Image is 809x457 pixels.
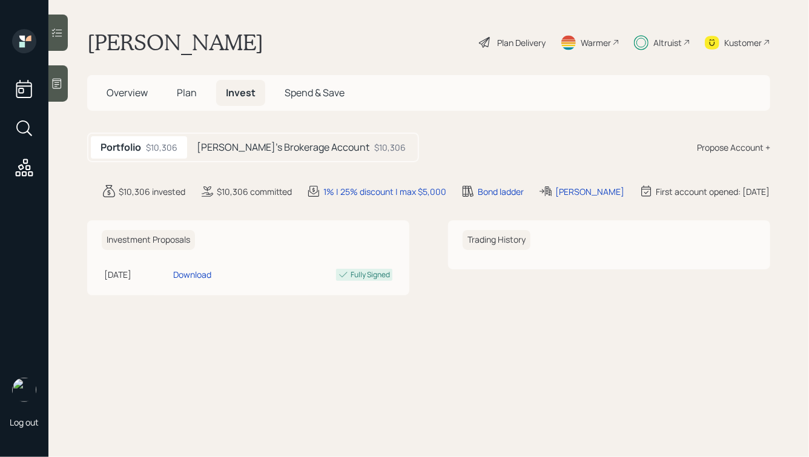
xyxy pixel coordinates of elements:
[581,36,611,49] div: Warmer
[374,141,406,154] div: $10,306
[177,86,197,99] span: Plan
[351,269,390,280] div: Fully Signed
[323,185,446,198] div: 1% | 25% discount | max $5,000
[555,185,624,198] div: [PERSON_NAME]
[197,142,369,153] h5: [PERSON_NAME]'s Brokerage Account
[102,230,195,250] h6: Investment Proposals
[217,185,292,198] div: $10,306 committed
[724,36,762,49] div: Kustomer
[10,416,39,428] div: Log out
[101,142,141,153] h5: Portfolio
[104,268,168,281] div: [DATE]
[173,268,211,281] div: Download
[656,185,770,198] div: First account opened: [DATE]
[478,185,524,198] div: Bond ladder
[653,36,682,49] div: Altruist
[87,29,263,56] h1: [PERSON_NAME]
[119,185,185,198] div: $10,306 invested
[497,36,546,49] div: Plan Delivery
[12,378,36,402] img: hunter_neumayer.jpg
[697,141,770,154] div: Propose Account +
[463,230,530,250] h6: Trading History
[226,86,256,99] span: Invest
[107,86,148,99] span: Overview
[285,86,345,99] span: Spend & Save
[146,141,177,154] div: $10,306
